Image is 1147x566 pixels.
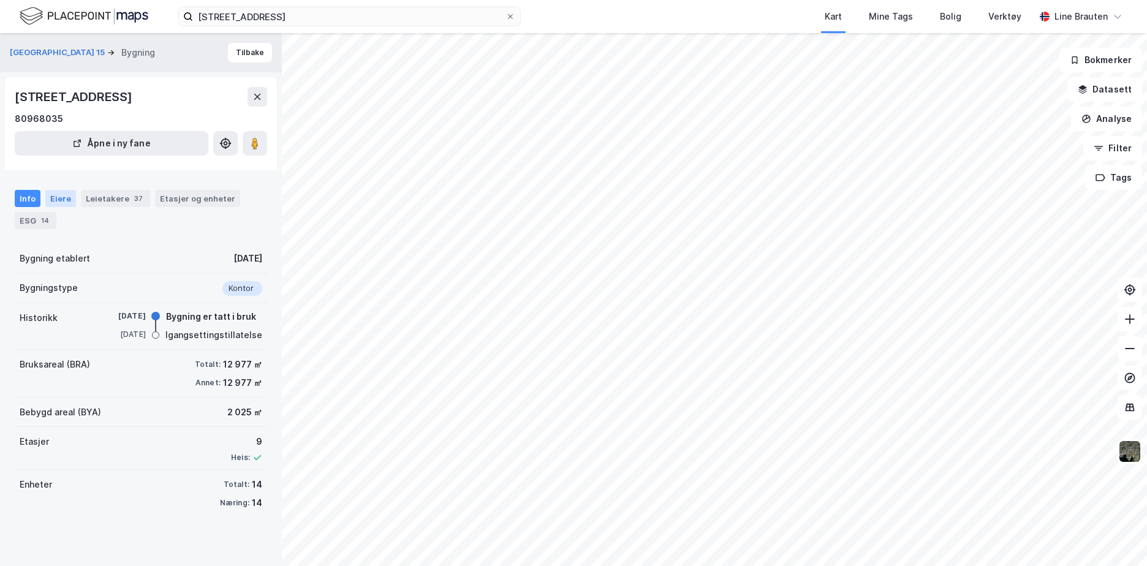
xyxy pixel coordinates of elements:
div: [DATE] [97,329,146,340]
div: 37 [132,192,145,205]
div: Leietakere [81,190,150,207]
div: 14 [39,214,51,227]
div: Heis: [231,453,250,462]
div: Næring: [220,498,249,508]
button: Filter [1083,136,1142,160]
div: 14 [252,496,262,510]
div: Kontrollprogram for chat [1086,507,1147,566]
div: Bebygd areal (BYA) [20,405,101,420]
button: Åpne i ny fane [15,131,208,156]
div: Bygning etablert [20,251,90,266]
div: Totalt: [224,480,249,489]
img: 9k= [1118,440,1141,463]
div: Bygning er tatt i bruk [166,309,256,324]
div: Verktøy [988,9,1021,24]
button: Tags [1085,165,1142,190]
button: [GEOGRAPHIC_DATA] 15 [10,47,107,59]
button: Tilbake [228,43,272,62]
div: 80968035 [15,111,63,126]
div: 12 977 ㎡ [223,375,262,390]
div: Totalt: [195,360,221,369]
div: Historikk [20,311,58,325]
iframe: Chat Widget [1086,507,1147,566]
div: Mine Tags [869,9,913,24]
div: Kart [825,9,842,24]
div: Info [15,190,40,207]
div: [DATE] [97,311,146,322]
div: Bygning [121,45,155,60]
input: Søk på adresse, matrikkel, gårdeiere, leietakere eller personer [193,7,505,26]
div: Annet: [195,378,221,388]
div: [STREET_ADDRESS] [15,87,135,107]
div: 12 977 ㎡ [223,357,262,372]
div: Enheter [20,477,52,492]
div: Eiere [45,190,76,207]
div: Line Brauten [1054,9,1108,24]
div: Etasjer [20,434,49,449]
div: Etasjer og enheter [160,193,235,204]
div: ESG [15,212,56,229]
img: logo.f888ab2527a4732fd821a326f86c7f29.svg [20,6,148,27]
div: Igangsettingstillatelse [165,328,262,342]
div: 14 [252,477,262,492]
button: Analyse [1071,107,1142,131]
div: Bygningstype [20,281,78,295]
div: 9 [231,434,262,449]
div: Bolig [940,9,961,24]
div: Bruksareal (BRA) [20,357,90,372]
button: Bokmerker [1059,48,1142,72]
button: Datasett [1067,77,1142,102]
div: 2 025 ㎡ [227,405,262,420]
div: [DATE] [233,251,262,266]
